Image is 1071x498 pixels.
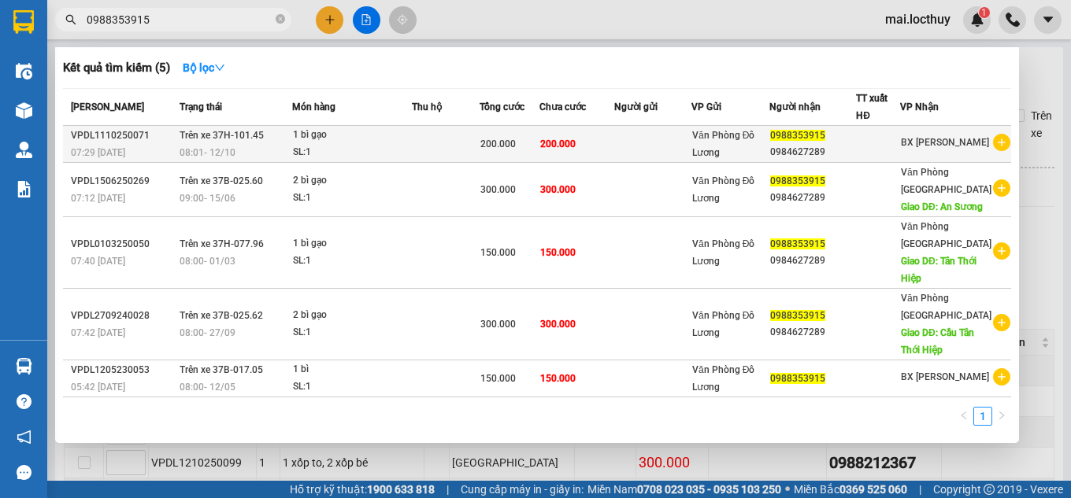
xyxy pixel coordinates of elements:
[770,238,825,249] span: 0988353915
[276,13,285,28] span: close-circle
[293,127,411,144] div: 1 bì gạo
[901,137,989,148] span: BX [PERSON_NAME]
[954,407,973,426] li: Previous Page
[540,138,576,149] span: 200.000
[540,373,576,384] span: 150.000
[17,465,31,480] span: message
[770,253,855,269] div: 0984627289
[992,407,1011,426] li: Next Page
[180,327,235,338] span: 08:00 - 27/09
[71,236,175,253] div: VPDL0103250050
[540,184,576,195] span: 300.000
[180,310,263,321] span: Trên xe 37B-025.62
[770,324,855,341] div: 0984627289
[293,190,411,207] div: SL: 1
[180,130,264,141] span: Trên xe 37H-101.45
[214,62,225,73] span: down
[71,101,144,113] span: [PERSON_NAME]
[17,430,31,445] span: notification
[770,144,855,160] div: 0984627289
[540,247,576,258] span: 150.000
[180,256,235,267] span: 08:00 - 01/03
[71,308,175,324] div: VPDL2709240028
[293,324,411,341] div: SL: 1
[71,147,125,158] span: 07:29 [DATE]
[180,147,235,158] span: 08:01 - 12/10
[770,373,825,384] span: 0988353915
[540,319,576,330] span: 300.000
[480,138,516,149] span: 200.000
[293,361,411,378] div: 1 bì
[973,407,992,426] li: 1
[293,307,411,324] div: 2 bì gạo
[993,134,1010,151] span: plus-circle
[180,101,222,113] span: Trạng thái
[993,242,1010,260] span: plus-circle
[71,256,125,267] span: 07:40 [DATE]
[901,201,983,212] span: Giao DĐ: An Sương
[900,101,939,113] span: VP Nhận
[954,407,973,426] button: left
[692,310,754,338] span: Văn Phòng Đô Lương
[16,142,32,158] img: warehouse-icon
[71,382,125,393] span: 05:42 [DATE]
[480,184,516,195] span: 300.000
[993,179,1010,197] span: plus-circle
[293,144,411,161] div: SL: 1
[959,411,969,420] span: left
[692,130,754,158] span: Văn Phòng Đô Lương
[480,373,516,384] span: 150.000
[71,362,175,378] div: VPDL1205230053
[65,14,76,25] span: search
[87,11,272,28] input: Tìm tên, số ĐT hoặc mã đơn
[692,364,754,393] span: Văn Phòng Đô Lương
[16,358,32,374] img: warehouse-icon
[412,101,442,113] span: Thu hộ
[692,238,754,267] span: Văn Phòng Đô Lương
[16,181,32,197] img: solution-icon
[293,172,411,190] div: 2 bì gạo
[770,130,825,141] span: 0988353915
[770,175,825,186] span: 0988353915
[293,378,411,396] div: SL: 1
[63,60,170,76] h3: Kết quả tìm kiếm ( 5 )
[292,101,335,113] span: Món hàng
[769,101,821,113] span: Người nhận
[614,101,658,113] span: Người gửi
[16,63,32,79] img: warehouse-icon
[480,101,524,113] span: Tổng cước
[293,253,411,270] div: SL: 1
[974,408,991,425] a: 1
[170,55,238,80] button: Bộ lọcdown
[993,368,1010,385] span: plus-circle
[293,235,411,253] div: 1 bì gạo
[180,175,263,186] span: Trên xe 37B-025.60
[276,14,285,24] span: close-circle
[901,221,991,249] span: Văn Phòng [GEOGRAPHIC_DATA]
[71,127,175,144] div: VPDL1110250071
[770,190,855,206] div: 0984627289
[180,238,264,249] span: Trên xe 37H-077.96
[901,371,989,382] span: BX [PERSON_NAME]
[16,102,32,119] img: warehouse-icon
[691,101,721,113] span: VP Gửi
[13,10,34,34] img: logo-vxr
[480,247,516,258] span: 150.000
[17,394,31,409] span: question-circle
[993,314,1010,331] span: plus-circle
[71,327,125,338] span: 07:42 [DATE]
[856,93,888,121] span: TT xuất HĐ
[71,173,175,190] div: VPDL1506250269
[992,407,1011,426] button: right
[901,256,976,284] span: Giao DĐ: Tân Thới Hiệp
[180,364,263,375] span: Trên xe 37B-017.05
[539,101,586,113] span: Chưa cước
[770,310,825,321] span: 0988353915
[71,193,125,204] span: 07:12 [DATE]
[180,382,235,393] span: 08:00 - 12/05
[692,175,754,204] span: Văn Phòng Đô Lương
[901,293,991,321] span: Văn Phòng [GEOGRAPHIC_DATA]
[901,327,974,356] span: Giao DĐ: Cầu Tân Thới Hiệp
[997,411,1006,420] span: right
[901,167,991,195] span: Văn Phòng [GEOGRAPHIC_DATA]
